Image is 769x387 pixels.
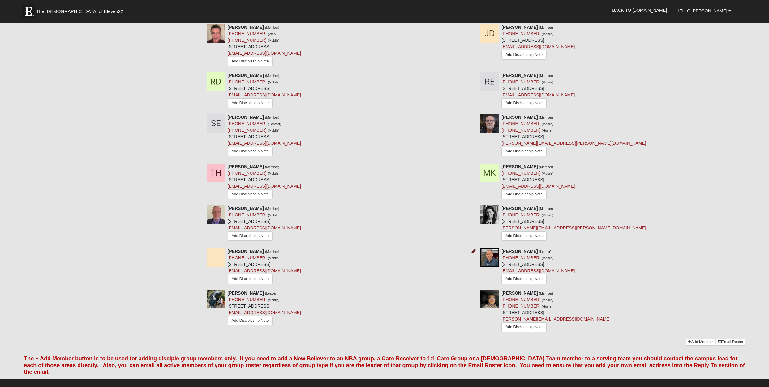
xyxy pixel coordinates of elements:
a: Add Discipleship Note [501,147,547,156]
small: (Mobile) [268,298,280,302]
a: [PHONE_NUMBER] [228,212,267,217]
a: [EMAIL_ADDRESS][DOMAIN_NAME] [228,51,301,56]
a: [EMAIL_ADDRESS][DOMAIN_NAME] [501,184,575,189]
strong: [PERSON_NAME] [501,206,538,211]
div: [STREET_ADDRESS] [228,205,301,242]
a: [EMAIL_ADDRESS][DOMAIN_NAME] [501,44,575,49]
strong: [PERSON_NAME] [501,291,538,296]
div: [STREET_ADDRESS] [228,164,301,201]
img: Eleven22 logo [22,5,35,18]
small: (Member) [539,116,553,119]
div: [STREET_ADDRESS] [228,290,301,327]
small: (Leader) [265,291,277,295]
a: Add Discipleship Note [228,274,273,284]
a: [EMAIL_ADDRESS][DOMAIN_NAME] [228,225,301,230]
small: (Home) [542,129,552,132]
strong: [PERSON_NAME] [228,25,264,30]
strong: [PERSON_NAME] [501,164,538,169]
div: [STREET_ADDRESS] [228,72,301,109]
a: [EMAIL_ADDRESS][DOMAIN_NAME] [228,92,301,97]
small: (Member) [539,165,553,169]
small: (Member) [265,116,279,119]
a: [PERSON_NAME][EMAIL_ADDRESS][PERSON_NAME][DOMAIN_NAME] [501,141,646,146]
small: (Member) [265,250,279,253]
a: [PHONE_NUMBER] [501,255,540,260]
a: [PHONE_NUMBER] [501,212,540,217]
a: [PHONE_NUMBER] [228,31,267,36]
a: Add Discipleship Note [228,98,273,108]
a: [PHONE_NUMBER] [228,171,267,176]
a: Add Discipleship Note [228,189,273,199]
strong: [PERSON_NAME] [228,73,264,78]
strong: [PERSON_NAME] [501,25,538,30]
small: (Mobile) [268,80,280,84]
a: [PHONE_NUMBER] [228,255,267,260]
strong: [PERSON_NAME] [501,73,538,78]
a: Hello [PERSON_NAME] [672,3,736,19]
a: [EMAIL_ADDRESS][DOMAIN_NAME] [501,92,575,97]
a: Add Discipleship Note [228,147,273,156]
strong: [PERSON_NAME] [228,291,264,296]
a: [PHONE_NUMBER] [501,121,540,126]
a: [EMAIL_ADDRESS][DOMAIN_NAME] [228,141,301,146]
small: (Mobile) [542,32,553,36]
a: Add Discipleship Note [501,274,547,284]
a: [PHONE_NUMBER] [501,297,540,302]
small: (Member) [539,74,553,78]
small: (Mobile) [268,129,280,132]
small: (Home) [542,304,552,308]
a: [PHONE_NUMBER] [501,31,540,36]
a: [PHONE_NUMBER] [228,38,267,43]
strong: [PERSON_NAME] [228,164,264,169]
a: Add Member [686,339,715,345]
small: (Member) [265,26,279,29]
div: [STREET_ADDRESS] [501,290,610,334]
a: Back to [DOMAIN_NAME] [608,2,672,18]
a: [PHONE_NUMBER] [228,128,267,133]
strong: [PERSON_NAME] [228,115,264,120]
a: [PHONE_NUMBER] [228,121,267,126]
small: (Contact) [268,122,281,126]
a: Add Discipleship Note [501,189,547,199]
span: The [DEMOGRAPHIC_DATA] of Eleven22 [36,8,123,15]
a: Add Discipleship Note [501,50,547,60]
a: [EMAIL_ADDRESS][DOMAIN_NAME] [228,268,301,273]
div: [STREET_ADDRESS] [501,205,646,244]
div: [STREET_ADDRESS] [501,72,575,109]
div: [STREET_ADDRESS] [228,114,301,158]
small: (Mobile) [542,256,553,260]
small: (Member) [539,26,553,29]
a: Add Discipleship Note [501,231,547,241]
a: [EMAIL_ADDRESS][DOMAIN_NAME] [228,310,301,315]
div: [STREET_ADDRESS] [501,114,646,159]
a: The [DEMOGRAPHIC_DATA] of Eleven22 [19,2,143,18]
strong: [PERSON_NAME] [501,115,538,120]
small: (Mobile) [542,172,553,175]
small: (Mobile) [542,80,553,84]
small: (Mobile) [268,39,280,42]
div: [STREET_ADDRESS] [501,164,575,201]
small: (Mobile) [268,172,280,175]
font: The + Add Member button is to be used for adding disciple group members only. If you need to add ... [24,355,745,375]
small: (Work) [268,32,277,36]
a: [EMAIL_ADDRESS][DOMAIN_NAME] [501,268,575,273]
a: [EMAIL_ADDRESS][DOMAIN_NAME] [228,184,301,189]
a: [PHONE_NUMBER] [501,128,540,133]
small: (Mobile) [542,298,553,302]
small: (Member) [539,291,553,295]
a: Add Discipleship Note [501,322,547,332]
a: [PHONE_NUMBER] [501,79,540,84]
div: [STREET_ADDRESS] [228,248,301,285]
small: (Member) [265,165,279,169]
a: [PHONE_NUMBER] [228,297,267,302]
a: [PERSON_NAME][EMAIL_ADDRESS][DOMAIN_NAME] [501,317,610,321]
strong: [PERSON_NAME] [501,249,538,254]
a: [PERSON_NAME][EMAIL_ADDRESS][PERSON_NAME][DOMAIN_NAME] [501,225,646,230]
a: Add Discipleship Note [228,231,273,241]
small: (Leader) [539,250,552,253]
small: (Member) [539,207,553,211]
strong: [PERSON_NAME] [228,249,264,254]
small: (Mobile) [268,213,280,217]
small: (Mobile) [542,213,553,217]
small: (Mobile) [542,122,553,126]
